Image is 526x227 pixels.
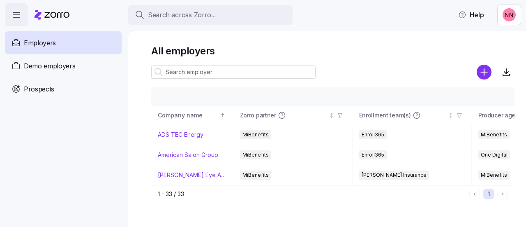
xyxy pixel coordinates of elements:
[24,84,54,94] span: Prospects
[148,10,216,20] span: Search across Zorro...
[151,106,233,125] th: Company nameSorted ascending
[5,31,122,54] a: Employers
[233,106,353,125] th: Zorro partnerNot sorted
[24,38,56,48] span: Employers
[158,131,203,139] a: ADS TEC Energy
[362,171,427,180] span: [PERSON_NAME] Insurance
[481,150,508,159] span: One Digital
[158,171,226,179] a: [PERSON_NAME] Eye Associates
[503,8,516,21] img: 37cb906d10cb440dd1cb011682786431
[220,112,226,118] div: Sorted ascending
[452,7,491,23] button: Help
[24,61,76,71] span: Demo employers
[481,130,507,139] span: MiBenefits
[329,112,335,118] div: Not sorted
[158,111,219,120] div: Company name
[158,190,466,198] div: 1 - 33 / 33
[469,189,480,199] button: Previous page
[481,171,507,180] span: MiBenefits
[151,66,316,79] input: Search employer
[458,10,484,20] span: Help
[5,54,122,77] a: Demo employers
[497,189,508,199] button: Next page
[240,111,276,119] span: Zorro partner
[5,77,122,101] a: Prospects
[448,112,454,118] div: Not sorted
[478,111,526,119] span: Producer agency
[353,106,472,125] th: Enrollment team(s)Not sorted
[362,150,384,159] span: Enroll365
[158,151,218,159] a: American Salon Group
[359,111,411,119] span: Enrollment team(s)
[242,130,269,139] span: MiBenefits
[483,189,494,199] button: 1
[477,65,491,80] svg: add icon
[128,5,293,25] button: Search across Zorro...
[242,150,269,159] span: MiBenefits
[151,44,514,57] h1: All employers
[362,130,384,139] span: Enroll365
[242,171,269,180] span: MiBenefits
